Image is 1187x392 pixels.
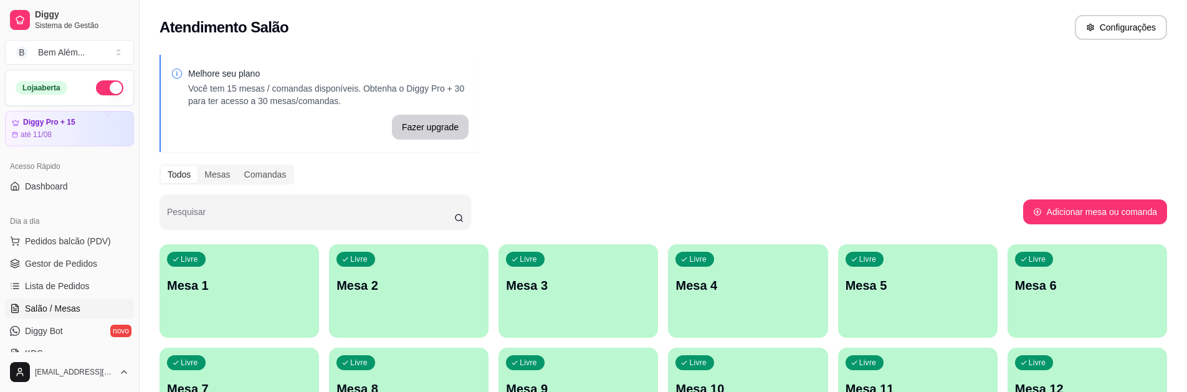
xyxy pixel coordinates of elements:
p: Livre [350,358,368,368]
div: Dia a dia [5,211,134,231]
p: Livre [181,254,198,264]
article: Diggy Pro + 15 [23,118,75,127]
p: Livre [520,254,537,264]
button: [EMAIL_ADDRESS][DOMAIN_NAME] [5,357,134,387]
button: Adicionar mesa ou comanda [1023,199,1167,224]
span: Pedidos balcão (PDV) [25,235,111,247]
span: [EMAIL_ADDRESS][DOMAIN_NAME] [35,367,114,377]
p: Livre [859,254,877,264]
p: Livre [520,358,537,368]
button: Pedidos balcão (PDV) [5,231,134,251]
p: Livre [350,254,368,264]
span: Dashboard [25,180,68,193]
a: Salão / Mesas [5,299,134,318]
button: Alterar Status [96,80,123,95]
p: Mesa 5 [846,277,990,294]
span: Lista de Pedidos [25,280,90,292]
input: Pesquisar [167,211,454,223]
button: LivreMesa 3 [498,244,658,338]
button: Select a team [5,40,134,65]
p: Mesa 1 [167,277,312,294]
p: Livre [859,358,877,368]
span: Diggy [35,9,129,21]
div: Comandas [237,166,293,183]
p: Mesa 6 [1015,277,1160,294]
button: LivreMesa 2 [329,244,489,338]
button: LivreMesa 1 [160,244,319,338]
div: Mesas [198,166,237,183]
p: Livre [689,254,707,264]
div: Loja aberta [16,81,67,95]
p: Livre [181,358,198,368]
p: Livre [1029,358,1046,368]
h2: Atendimento Salão [160,17,288,37]
span: B [16,46,28,59]
button: LivreMesa 6 [1008,244,1167,338]
a: Lista de Pedidos [5,276,134,296]
a: DiggySistema de Gestão [5,5,134,35]
p: Mesa 3 [506,277,651,294]
p: Mesa 2 [336,277,481,294]
button: Configurações [1075,15,1167,40]
p: Livre [1029,254,1046,264]
div: Todos [161,166,198,183]
button: Fazer upgrade [392,115,469,140]
article: até 11/08 [21,130,52,140]
span: Diggy Bot [25,325,63,337]
div: Acesso Rápido [5,156,134,176]
a: KDS [5,343,134,363]
a: Gestor de Pedidos [5,254,134,274]
button: LivreMesa 5 [838,244,998,338]
span: Salão / Mesas [25,302,80,315]
p: Melhore seu plano [188,67,469,80]
button: LivreMesa 4 [668,244,827,338]
a: Diggy Botnovo [5,321,134,341]
a: Dashboard [5,176,134,196]
a: Diggy Pro + 15até 11/08 [5,111,134,146]
span: Sistema de Gestão [35,21,129,31]
p: Mesa 4 [675,277,820,294]
span: Gestor de Pedidos [25,257,97,270]
div: Bem Além ... [38,46,85,59]
p: Livre [689,358,707,368]
p: Você tem 15 mesas / comandas disponíveis. Obtenha o Diggy Pro + 30 para ter acesso a 30 mesas/com... [188,82,469,107]
span: KDS [25,347,43,360]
